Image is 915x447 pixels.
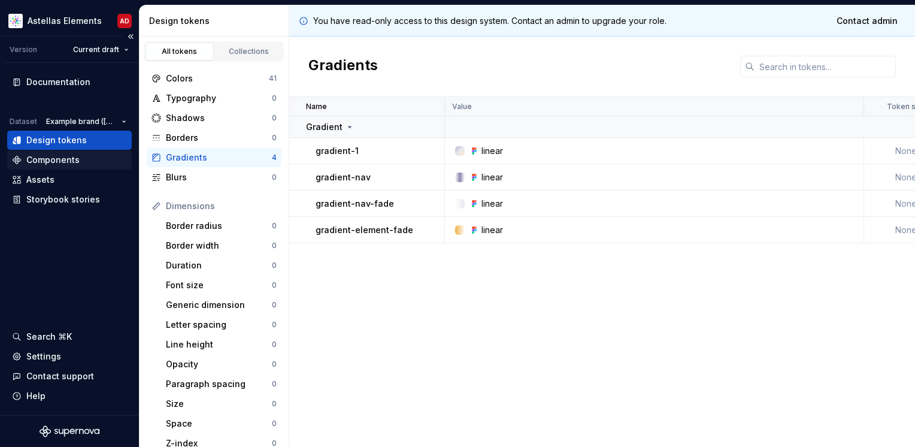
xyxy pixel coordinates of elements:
a: Font size0 [161,276,281,295]
div: Space [166,418,272,430]
div: Gradients [166,152,272,164]
div: AD [120,16,129,26]
a: Opacity0 [161,355,281,374]
div: 41 [269,74,277,83]
a: Border width0 [161,236,281,255]
h2: Gradients [308,56,378,77]
div: Border width [166,240,272,252]
div: Shadows [166,112,272,124]
a: Typography0 [147,89,281,108]
input: Search in tokens... [755,56,896,77]
div: linear [481,224,503,236]
p: Name [306,102,327,111]
div: Dataset [10,117,37,126]
div: Settings [26,351,61,363]
div: 0 [272,221,277,231]
div: 0 [272,113,277,123]
div: Size [166,398,272,410]
div: Search ⌘K [26,331,72,343]
div: 0 [272,419,277,428]
button: Search ⌘K [7,327,132,346]
div: 0 [272,300,277,310]
div: Design tokens [149,15,284,27]
a: Line height0 [161,335,281,354]
a: Size0 [161,394,281,413]
button: Help [7,386,132,406]
svg: Supernova Logo [40,425,99,437]
div: Storybook stories [26,194,100,206]
a: Colors41 [147,69,281,88]
div: Font size [166,279,272,291]
div: All tokens [150,47,210,56]
div: 4 [272,153,277,162]
a: Paragraph spacing0 [161,374,281,394]
a: Space0 [161,414,281,433]
div: Border radius [166,220,272,232]
div: 0 [272,261,277,270]
div: Astellas Elements [28,15,102,27]
div: Generic dimension [166,299,272,311]
div: Opacity [166,358,272,370]
a: Documentation [7,73,132,92]
p: You have read-only access to this design system. Contact an admin to upgrade your role. [313,15,666,27]
div: linear [481,198,503,210]
a: Borders0 [147,128,281,147]
span: Current draft [73,45,119,55]
div: 0 [272,379,277,389]
a: Components [7,150,132,170]
a: Contact admin [829,10,905,32]
div: 0 [272,173,277,182]
div: Version [10,45,37,55]
a: Blurs0 [147,168,281,187]
a: Letter spacing0 [161,315,281,334]
div: Documentation [26,76,90,88]
div: Borders [166,132,272,144]
div: 0 [272,133,277,143]
p: gradient-1 [316,145,359,157]
p: Value [452,102,472,111]
div: Blurs [166,171,272,183]
div: 0 [272,280,277,290]
div: Help [26,390,46,402]
div: Colors [166,73,269,84]
div: Components [26,154,80,166]
div: 0 [272,241,277,250]
button: Contact support [7,367,132,386]
div: 0 [272,93,277,103]
div: 0 [272,360,277,369]
a: Generic dimension0 [161,295,281,315]
a: Gradients4 [147,148,281,167]
a: Shadows0 [147,108,281,128]
button: Example brand ([GEOGRAPHIC_DATA]) [41,113,132,130]
p: gradient-element-fade [316,224,413,236]
a: Duration0 [161,256,281,275]
div: Line height [166,339,272,351]
a: Border radius0 [161,216,281,235]
button: Collapse sidebar [122,28,139,45]
p: Gradient [306,121,343,133]
div: Duration [166,259,272,271]
button: Astellas ElementsAD [2,8,137,34]
img: b2369ad3-f38c-46c1-b2a2-f2452fdbdcd2.png [8,14,23,28]
div: Design tokens [26,134,87,146]
div: Assets [26,174,54,186]
div: linear [481,171,503,183]
a: Design tokens [7,131,132,150]
p: gradient-nav-fade [316,198,394,210]
div: Dimensions [166,200,277,212]
div: Contact support [26,370,94,382]
div: 0 [272,320,277,330]
div: Paragraph spacing [166,378,272,390]
div: 0 [272,399,277,409]
div: Typography [166,92,272,104]
span: Example brand ([GEOGRAPHIC_DATA]) [46,117,117,126]
div: Letter spacing [166,319,272,331]
a: Assets [7,170,132,189]
div: Collections [219,47,279,56]
span: Contact admin [837,15,898,27]
div: linear [481,145,503,157]
a: Storybook stories [7,190,132,209]
a: Settings [7,347,132,366]
div: 0 [272,340,277,349]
